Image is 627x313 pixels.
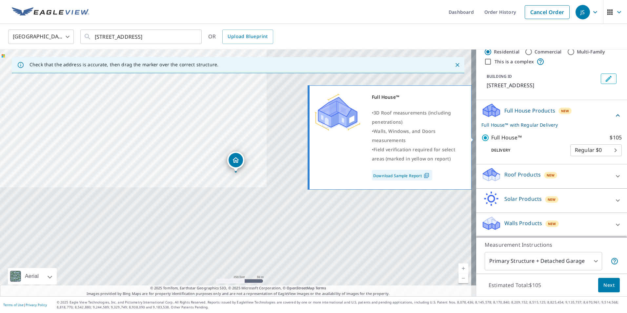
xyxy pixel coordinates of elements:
span: Upload Blueprint [228,32,268,41]
a: Privacy Policy [26,303,47,307]
div: Full House ProductsNewFull House™ with Regular Delivery [481,103,622,128]
a: Download Sample Report [372,170,432,180]
div: OR [208,30,273,44]
a: Current Level 17, Zoom In [458,263,468,273]
span: New [548,197,556,202]
a: OpenStreetMap [287,285,314,290]
p: [STREET_ADDRESS] [487,81,598,89]
a: Current Level 17, Zoom Out [458,273,468,283]
p: Measurement Instructions [485,241,618,249]
div: Full House™ [372,93,463,102]
p: Full House Products [504,107,555,115]
input: Search by address or latitude-longitude [95,28,188,46]
label: This is a complex [495,58,534,65]
label: Multi-Family [577,49,605,55]
p: | [3,303,47,307]
img: Pdf Icon [422,173,431,178]
p: Estimated Total: $105 [483,278,546,292]
span: New [561,108,569,114]
div: Regular $0 [570,141,622,159]
div: JS [576,5,590,19]
p: Solar Products [504,195,542,203]
a: Terms of Use [3,303,24,307]
span: New [547,173,555,178]
div: Walls ProductsNew [481,216,622,234]
img: Premium [314,93,360,132]
label: Commercial [535,49,562,55]
p: Delivery [481,147,570,153]
p: Full House™ [491,134,522,142]
span: Your report will include the primary structure and a detached garage if one exists. [611,257,618,265]
span: New [548,221,556,226]
p: BUILDING ID [487,73,512,79]
div: • [372,127,463,145]
a: Terms [315,285,326,290]
span: 3D Roof measurements (including penetrations) [372,110,451,125]
span: Walls, Windows, and Doors measurements [372,128,435,143]
div: Dropped pin, building 1, Residential property, 12949 Mozart St Blue Island, IL 60406 [227,152,244,172]
a: Upload Blueprint [222,30,273,44]
button: Close [453,61,462,69]
p: $105 [610,134,622,142]
p: Roof Products [504,171,541,178]
p: Walls Products [504,219,542,227]
a: Cancel Order [525,5,570,19]
span: © 2025 TomTom, Earthstar Geographics SIO, © 2025 Microsoft Corporation, © [150,285,326,291]
img: EV Logo [12,7,89,17]
div: Aerial [8,268,57,284]
div: Roof ProductsNew [481,167,622,186]
label: Residential [494,49,519,55]
div: Primary Structure + Detached Garage [485,252,602,270]
div: [GEOGRAPHIC_DATA] [8,28,74,46]
p: Check that the address is accurate, then drag the marker over the correct structure. [30,62,218,68]
span: Next [603,281,615,289]
div: Solar ProductsNew [481,191,622,210]
span: Field verification required for select areas (marked in yellow on report) [372,146,455,162]
div: Aerial [23,268,41,284]
button: Next [598,278,620,293]
p: © 2025 Eagle View Technologies, Inc. and Pictometry International Corp. All Rights Reserved. Repo... [57,300,624,310]
div: • [372,145,463,163]
div: • [372,108,463,127]
p: Full House™ with Regular Delivery [481,121,614,128]
button: Edit building 1 [601,73,617,84]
